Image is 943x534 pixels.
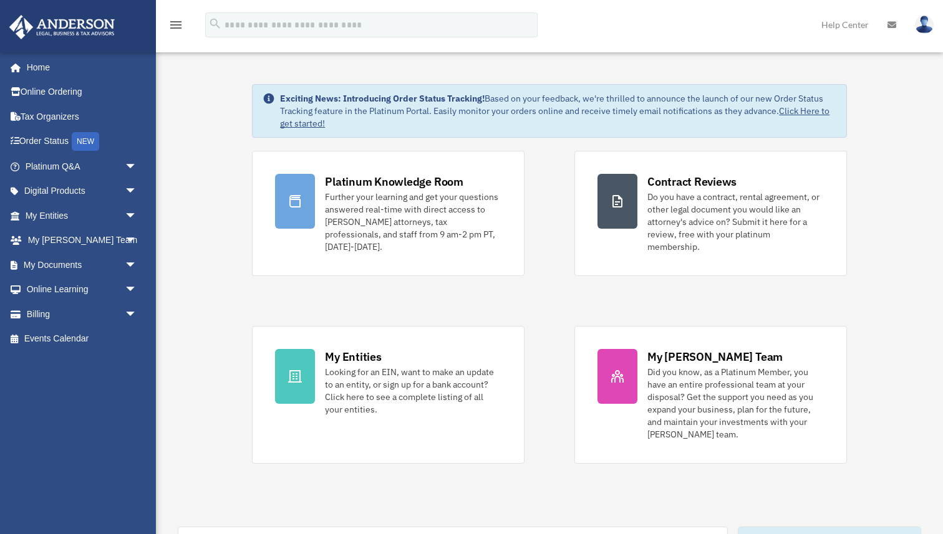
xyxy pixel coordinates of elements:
a: My Entities Looking for an EIN, want to make an update to an entity, or sign up for a bank accoun... [252,326,525,464]
div: Do you have a contract, rental agreement, or other legal document you would like an attorney's ad... [647,191,824,253]
a: Digital Productsarrow_drop_down [9,179,156,204]
a: My [PERSON_NAME] Teamarrow_drop_down [9,228,156,253]
a: Billingarrow_drop_down [9,302,156,327]
span: arrow_drop_down [125,302,150,327]
a: Platinum Q&Aarrow_drop_down [9,154,156,179]
img: Anderson Advisors Platinum Portal [6,15,118,39]
span: arrow_drop_down [125,252,150,278]
a: Online Learningarrow_drop_down [9,277,156,302]
img: User Pic [915,16,934,34]
a: Click Here to get started! [280,105,829,129]
a: Contract Reviews Do you have a contract, rental agreement, or other legal document you would like... [574,151,847,276]
div: My [PERSON_NAME] Team [647,349,783,365]
div: Based on your feedback, we're thrilled to announce the launch of our new Order Status Tracking fe... [280,92,836,130]
a: My Entitiesarrow_drop_down [9,203,156,228]
div: My Entities [325,349,381,365]
span: arrow_drop_down [125,154,150,179]
div: Looking for an EIN, want to make an update to an entity, or sign up for a bank account? Click her... [325,366,501,416]
div: NEW [72,132,99,151]
div: Platinum Knowledge Room [325,174,463,189]
div: Further your learning and get your questions answered real-time with direct access to [PERSON_NAM... [325,191,501,253]
span: arrow_drop_down [125,228,150,254]
a: My Documentsarrow_drop_down [9,252,156,277]
a: Events Calendar [9,327,156,351]
span: arrow_drop_down [125,179,150,204]
i: menu [168,17,183,32]
a: Order StatusNEW [9,129,156,155]
strong: Exciting News: Introducing Order Status Tracking! [280,93,485,104]
a: Home [9,55,150,80]
div: Contract Reviews [647,174,737,189]
a: My [PERSON_NAME] Team Did you know, as a Platinum Member, you have an entire professional team at... [574,326,847,464]
a: Tax Organizers [9,104,156,129]
span: arrow_drop_down [125,203,150,229]
div: Did you know, as a Platinum Member, you have an entire professional team at your disposal? Get th... [647,366,824,441]
span: arrow_drop_down [125,277,150,303]
a: Platinum Knowledge Room Further your learning and get your questions answered real-time with dire... [252,151,525,276]
i: search [208,17,222,31]
a: menu [168,22,183,32]
a: Online Ordering [9,80,156,105]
